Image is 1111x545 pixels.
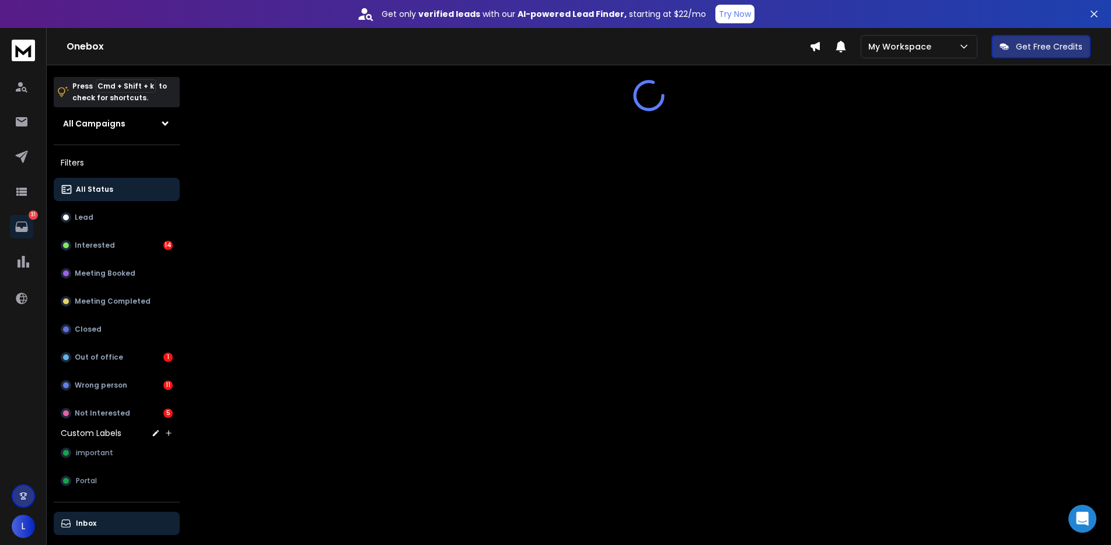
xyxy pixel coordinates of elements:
[72,80,167,104] p: Press to check for shortcuts.
[75,297,151,306] p: Meeting Completed
[54,512,180,535] button: Inbox
[12,515,35,538] button: L
[1016,41,1082,52] p: Get Free Credits
[163,381,173,390] div: 11
[715,5,754,23] button: Try Now
[75,353,123,362] p: Out of office
[518,8,627,20] strong: AI-powered Lead Finder,
[54,374,180,397] button: Wrong person11
[54,262,180,285] button: Meeting Booked
[54,441,180,465] button: important
[418,8,480,20] strong: verified leads
[54,290,180,313] button: Meeting Completed
[10,215,33,238] a: 31
[76,185,113,194] p: All Status
[75,409,130,418] p: Not Interested
[76,476,97,486] span: Portal
[63,118,125,129] h1: All Campaigns
[76,519,96,528] p: Inbox
[75,269,135,278] p: Meeting Booked
[75,325,102,334] p: Closed
[54,154,180,171] h3: Filters
[163,241,173,250] div: 14
[75,241,115,250] p: Interested
[75,381,127,390] p: Wrong person
[54,112,180,135] button: All Campaigns
[54,234,180,257] button: Interested14
[96,79,156,93] span: Cmd + Shift + k
[1068,505,1096,533] div: Open Intercom Messenger
[163,409,173,418] div: 5
[382,8,706,20] p: Get only with our starting at $22/mo
[54,318,180,341] button: Closed
[54,469,180,493] button: Portal
[868,41,936,52] p: My Workspace
[719,8,751,20] p: Try Now
[12,40,35,61] img: logo
[61,427,121,439] h3: Custom Labels
[54,206,180,229] button: Lead
[67,40,809,54] h1: Onebox
[75,213,93,222] p: Lead
[29,210,38,220] p: 31
[54,178,180,201] button: All Status
[54,346,180,369] button: Out of office1
[76,448,113,458] span: important
[54,402,180,425] button: Not Interested5
[991,35,1091,58] button: Get Free Credits
[163,353,173,362] div: 1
